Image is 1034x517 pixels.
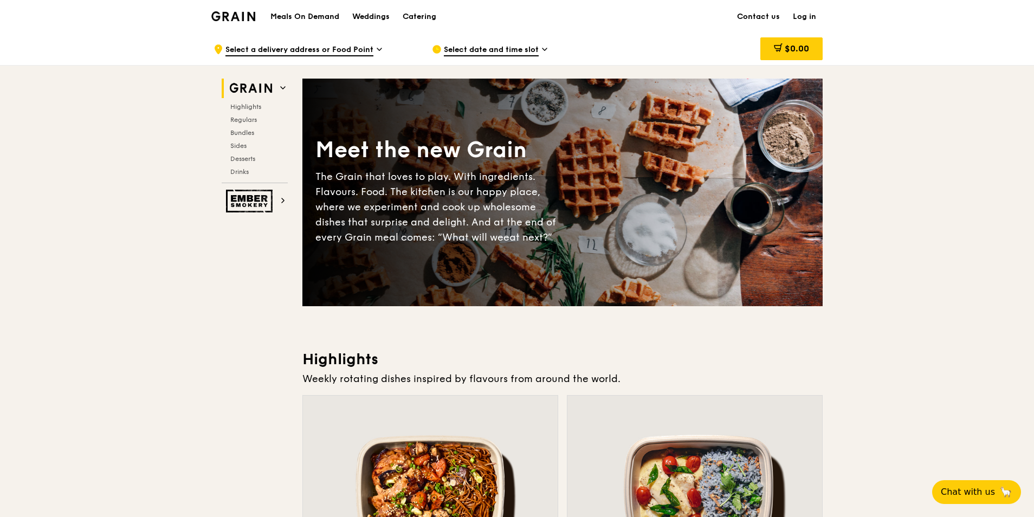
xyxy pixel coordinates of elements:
img: Ember Smokery web logo [226,190,276,212]
span: Regulars [230,116,257,124]
div: Meet the new Grain [315,135,563,165]
a: Weddings [346,1,396,33]
div: Weddings [352,1,390,33]
a: Catering [396,1,443,33]
div: Weekly rotating dishes inspired by flavours from around the world. [302,371,823,386]
span: Highlights [230,103,261,111]
span: $0.00 [785,43,809,54]
img: Grain web logo [226,79,276,98]
a: Log in [786,1,823,33]
span: Drinks [230,168,249,176]
h3: Highlights [302,350,823,369]
span: eat next?” [503,231,552,243]
button: Chat with us🦙 [932,480,1021,504]
a: Contact us [731,1,786,33]
span: Select a delivery address or Food Point [225,44,373,56]
span: Desserts [230,155,255,163]
span: 🦙 [999,486,1012,499]
img: Grain [211,11,255,21]
div: The Grain that loves to play. With ingredients. Flavours. Food. The kitchen is our happy place, w... [315,169,563,245]
span: Sides [230,142,247,150]
span: Bundles [230,129,254,137]
h1: Meals On Demand [270,11,339,22]
span: Select date and time slot [444,44,539,56]
span: Chat with us [941,486,995,499]
div: Catering [403,1,436,33]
